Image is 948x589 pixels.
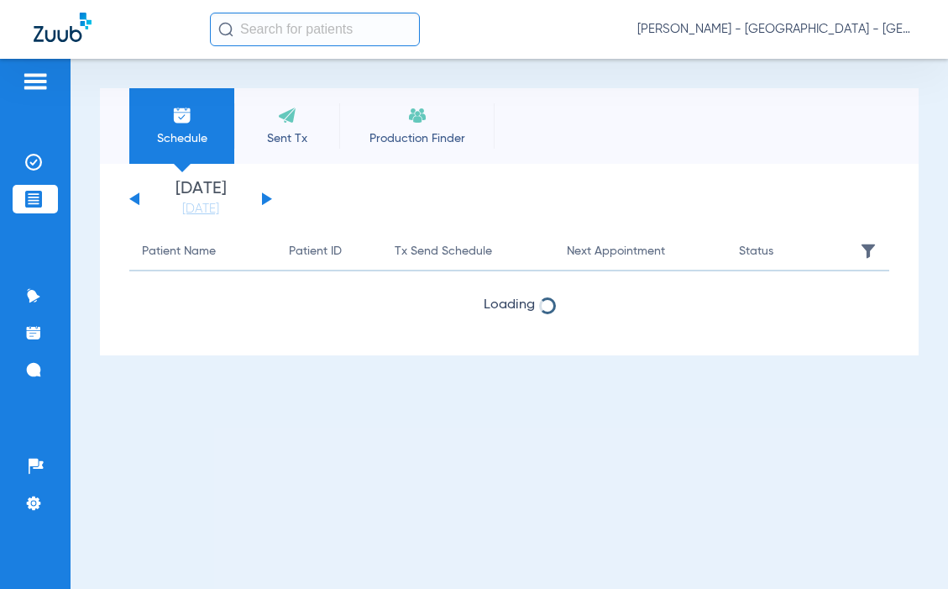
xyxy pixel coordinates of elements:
a: [DATE] [150,201,251,218]
div: Patient ID [289,242,342,260]
div: Patient Name [142,242,216,260]
div: Next Appointment [567,242,665,260]
span: [PERSON_NAME] - [GEOGRAPHIC_DATA] - [GEOGRAPHIC_DATA] | The Super Dentists [637,21,914,38]
input: Search for patients [210,13,420,46]
img: hamburger-icon [22,71,49,92]
img: Recare [407,105,427,125]
li: [DATE] [150,181,251,218]
img: Schedule [172,105,192,125]
span: Loading [129,297,889,313]
div: Tx Send Schedule [395,242,542,260]
span: Production Finder [352,130,482,147]
img: Zuub Logo [34,13,92,42]
div: Status [739,242,840,260]
span: Sent Tx [247,130,327,147]
div: Status [739,242,773,260]
img: filter.svg [860,243,877,260]
span: Schedule [142,130,222,147]
img: Search Icon [218,22,233,37]
div: Patient Name [142,242,264,260]
div: Patient ID [289,242,369,260]
img: Sent Tx [277,105,297,125]
div: Next Appointment [567,242,714,260]
div: Tx Send Schedule [395,242,492,260]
